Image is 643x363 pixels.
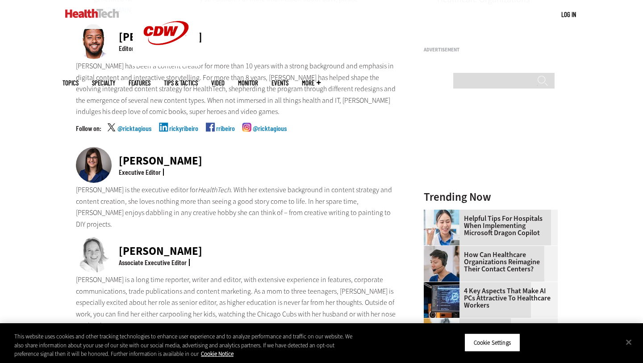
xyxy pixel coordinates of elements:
span: More [302,80,321,86]
a: CDW [133,59,200,68]
div: This website uses cookies and other tracking technologies to enhance user experience and to analy... [14,332,354,359]
a: Video [211,80,225,86]
a: Helpful Tips for Hospitals When Implementing Microsoft Dragon Copilot [424,215,552,236]
a: Log in [561,10,576,18]
span: Topics [63,80,79,86]
div: [PERSON_NAME] [119,245,202,257]
a: @ricktagious [117,125,151,147]
a: rribeiro [216,125,235,147]
a: MonITor [238,80,258,86]
div: Executive Editor [119,169,161,176]
h3: Trending Now [424,191,558,203]
em: HealthTech [198,185,230,194]
a: How Can Healthcare Organizations Reimagine Their Contact Centers? [424,251,552,273]
a: Events [271,80,288,86]
img: Nicole Scilingo [76,147,112,183]
img: Healthcare contact center [424,246,459,282]
img: Kelly Konrad [76,237,112,273]
span: Specialty [92,80,115,86]
p: [PERSON_NAME] is the executive editor for . With her extensive background in content strategy and... [76,184,400,230]
a: @ricktagious [253,125,287,147]
img: Doctor using phone to dictate to tablet [424,210,459,245]
a: Person with a clipboard checking a list [424,318,464,325]
div: Associate Executive Editor [119,259,187,266]
a: Doctor using phone to dictate to tablet [424,210,464,217]
a: Tips & Tactics [164,80,198,86]
img: Desktop monitor with brain AI concept [424,282,459,318]
button: Cookie Settings [464,333,520,352]
img: Home [65,9,119,18]
a: Features [129,80,150,86]
button: Close [619,332,639,352]
a: rickyribeiro [169,125,198,147]
img: Person with a clipboard checking a list [424,318,459,354]
div: User menu [561,10,576,19]
a: 4 Key Aspects That Make AI PCs Attractive to Healthcare Workers [424,287,552,309]
a: Healthcare contact center [424,246,464,253]
a: More information about your privacy [201,350,234,358]
div: [PERSON_NAME] [119,155,202,166]
p: [PERSON_NAME] is a long time reporter, writer and editor, with extensive experience in features, ... [76,274,400,331]
iframe: advertisement [424,56,558,168]
a: Desktop monitor with brain AI concept [424,282,464,289]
